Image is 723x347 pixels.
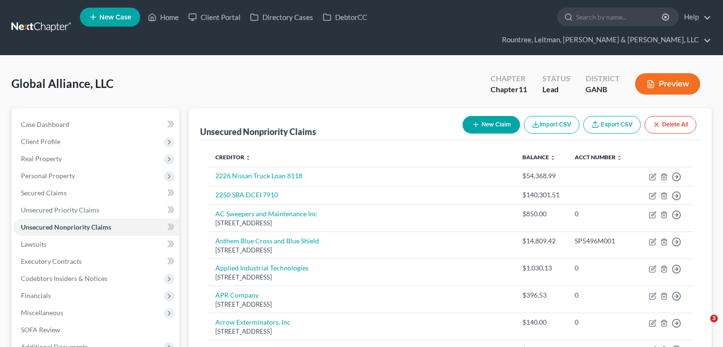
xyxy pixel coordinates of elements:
[215,327,507,336] div: [STREET_ADDRESS]
[522,236,559,246] div: $14,809.42
[21,154,62,163] span: Real Property
[575,209,634,219] div: 0
[215,191,278,199] a: 2250 SBA DCEI 7910
[21,291,51,299] span: Financials
[21,206,99,214] span: Unsecured Priority Claims
[13,202,179,219] a: Unsecured Priority Claims
[522,318,559,327] div: $140.00
[13,321,179,338] a: SOFA Review
[710,315,718,322] span: 3
[11,77,114,90] span: Global Alliance, LLC
[497,31,711,48] a: Rountree, Leitman, [PERSON_NAME] & [PERSON_NAME], LLC
[21,137,60,145] span: Client Profile
[318,9,372,26] a: DebtorCC
[691,315,713,337] iframe: Intercom live chat
[21,223,111,231] span: Unsecured Nonpriority Claims
[542,84,570,95] div: Lead
[21,240,47,248] span: Lawsuits
[215,237,319,245] a: Anthem Blue Cross and Blue Shield
[522,171,559,181] div: $54,368.99
[550,155,556,161] i: unfold_more
[13,116,179,133] a: Case Dashboard
[645,116,696,134] button: Delete All
[21,257,82,265] span: Executory Contracts
[215,246,507,255] div: [STREET_ADDRESS]
[13,236,179,253] a: Lawsuits
[576,8,663,26] input: Search by name...
[215,273,507,282] div: [STREET_ADDRESS]
[575,290,634,300] div: 0
[99,14,131,21] span: New Case
[21,326,60,334] span: SOFA Review
[617,155,622,161] i: unfold_more
[21,189,67,197] span: Secured Claims
[635,73,700,95] button: Preview
[491,84,527,95] div: Chapter
[519,85,527,94] span: 11
[200,126,316,137] div: Unsecured Nonpriority Claims
[245,9,318,26] a: Directory Cases
[215,172,302,180] a: 2226 Nissan Truck Loan 8118
[522,190,559,200] div: $140,301.51
[215,219,507,228] div: [STREET_ADDRESS]
[215,318,290,326] a: Arrow Exterminators, Inc
[522,209,559,219] div: $850.00
[583,116,641,134] a: Export CSV
[575,318,634,327] div: 0
[13,184,179,202] a: Secured Claims
[21,274,107,282] span: Codebtors Insiders & Notices
[183,9,245,26] a: Client Portal
[491,73,527,84] div: Chapter
[575,154,622,161] a: Acct Number unfold_more
[586,84,620,95] div: GANB
[524,116,579,134] button: Import CSV
[245,155,251,161] i: unfold_more
[586,73,620,84] div: District
[13,253,179,270] a: Executory Contracts
[21,120,69,128] span: Case Dashboard
[215,291,259,299] a: APR Company
[215,300,507,309] div: [STREET_ADDRESS]
[679,9,711,26] a: Help
[542,73,570,84] div: Status
[575,236,634,246] div: SP5496M001
[575,263,634,273] div: 0
[522,290,559,300] div: $396.53
[522,154,556,161] a: Balance unfold_more
[215,210,317,218] a: AC Sweepers and Maintenance Inc
[463,116,520,134] button: New Claim
[21,308,63,317] span: Miscellaneous
[13,219,179,236] a: Unsecured Nonpriority Claims
[21,172,75,180] span: Personal Property
[215,154,251,161] a: Creditor unfold_more
[215,264,308,272] a: Applied Industrial Technologies
[522,263,559,273] div: $1,030.13
[143,9,183,26] a: Home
